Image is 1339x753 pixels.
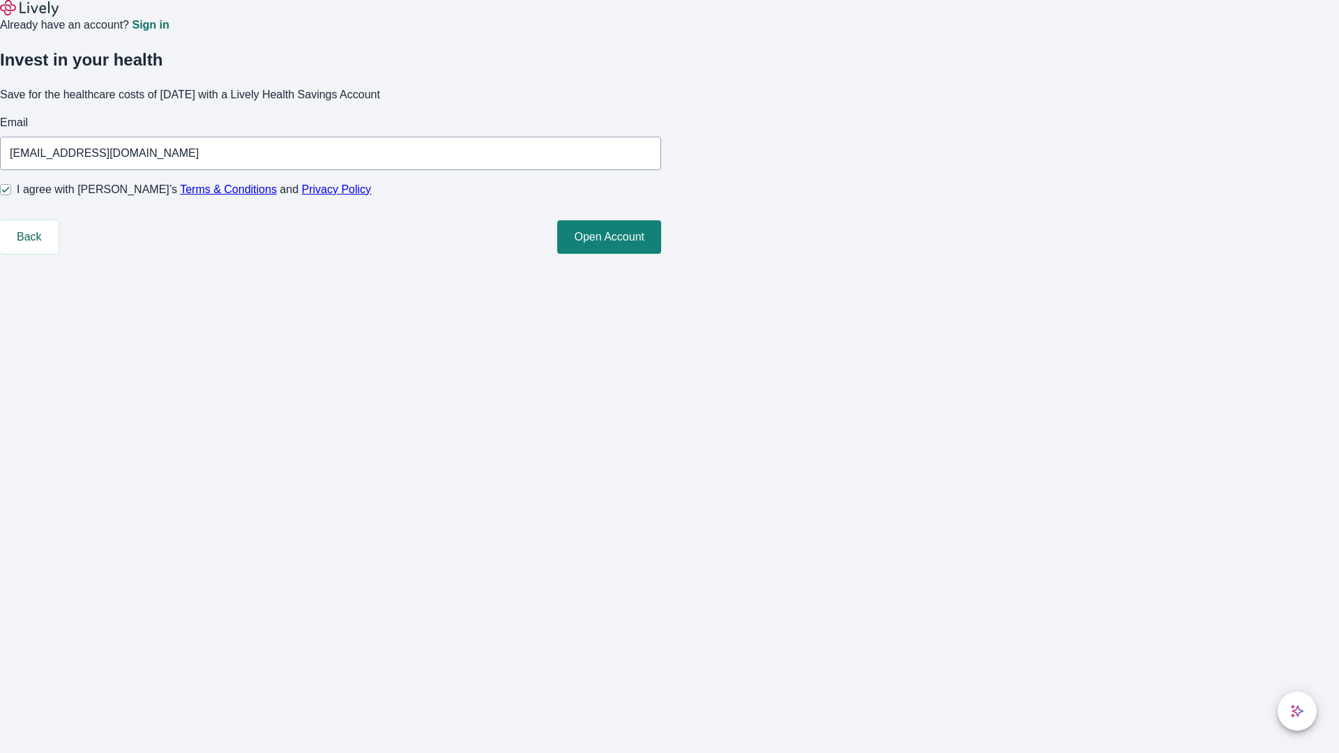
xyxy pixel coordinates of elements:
a: Terms & Conditions [180,183,277,195]
svg: Lively AI Assistant [1290,704,1304,718]
span: I agree with [PERSON_NAME]’s and [17,181,371,198]
a: Sign in [132,20,169,31]
button: chat [1278,692,1317,731]
a: Privacy Policy [302,183,372,195]
button: Open Account [557,220,661,254]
